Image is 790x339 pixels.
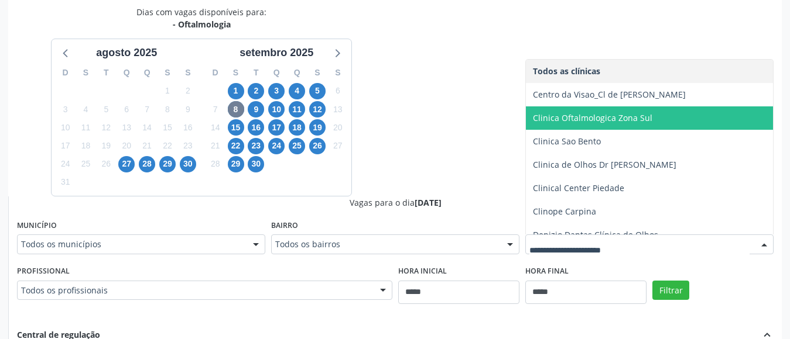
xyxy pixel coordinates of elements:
span: [DATE] [415,197,442,208]
span: quarta-feira, 27 de agosto de 2025 [118,156,135,172]
span: domingo, 14 de setembro de 2025 [207,119,224,136]
span: sábado, 30 de agosto de 2025 [180,156,196,172]
span: terça-feira, 2 de setembro de 2025 [248,83,264,99]
span: terça-feira, 23 de setembro de 2025 [248,138,264,154]
span: Todos os profissionais [21,285,368,296]
span: quinta-feira, 25 de setembro de 2025 [289,138,305,154]
span: terça-feira, 26 de agosto de 2025 [98,156,114,172]
span: sábado, 9 de agosto de 2025 [180,101,196,117]
span: sábado, 27 de setembro de 2025 [330,138,346,154]
span: domingo, 17 de agosto de 2025 [57,138,74,154]
span: quarta-feira, 3 de setembro de 2025 [268,83,285,99]
span: Clinica de Olhos Dr [PERSON_NAME] [533,159,676,170]
span: segunda-feira, 29 de setembro de 2025 [228,156,244,172]
span: segunda-feira, 1 de setembro de 2025 [228,83,244,99]
label: Hora inicial [398,262,447,281]
span: terça-feira, 5 de agosto de 2025 [98,101,114,117]
span: quarta-feira, 13 de agosto de 2025 [118,119,135,136]
span: sexta-feira, 22 de agosto de 2025 [159,138,176,154]
span: sexta-feira, 5 de setembro de 2025 [309,83,326,99]
div: S [327,64,348,82]
span: sábado, 23 de agosto de 2025 [180,138,196,154]
label: Bairro [271,217,298,235]
span: terça-feira, 9 de setembro de 2025 [248,101,264,117]
span: terça-feira, 16 de setembro de 2025 [248,119,264,136]
span: domingo, 3 de agosto de 2025 [57,101,74,117]
div: S [76,64,96,82]
span: sábado, 20 de setembro de 2025 [330,119,346,136]
span: quarta-feira, 17 de setembro de 2025 [268,119,285,136]
span: sexta-feira, 19 de setembro de 2025 [309,119,326,136]
span: quinta-feira, 4 de setembro de 2025 [289,83,305,99]
span: segunda-feira, 8 de setembro de 2025 [228,101,244,117]
span: Todos os bairros [275,238,495,250]
span: sábado, 6 de setembro de 2025 [330,83,346,99]
span: segunda-feira, 18 de agosto de 2025 [78,138,94,154]
span: sábado, 13 de setembro de 2025 [330,101,346,117]
span: domingo, 28 de setembro de 2025 [207,156,224,172]
span: Denizio Dantas Clínica de Olhos [533,229,658,240]
span: quinta-feira, 11 de setembro de 2025 [289,101,305,117]
div: - Oftalmologia [136,18,266,30]
div: Dias com vagas disponíveis para: [136,6,266,30]
span: sexta-feira, 26 de setembro de 2025 [309,138,326,154]
span: quinta-feira, 14 de agosto de 2025 [139,119,155,136]
span: quarta-feira, 24 de setembro de 2025 [268,138,285,154]
div: S [307,64,328,82]
span: domingo, 10 de agosto de 2025 [57,119,74,136]
span: sexta-feira, 12 de setembro de 2025 [309,101,326,117]
span: Todos as clínicas [533,65,600,77]
span: Clinica Oftalmologica Zona Sul [533,112,652,123]
span: sábado, 16 de agosto de 2025 [180,119,196,136]
div: S [177,64,198,82]
span: domingo, 7 de setembro de 2025 [207,101,224,117]
span: terça-feira, 19 de agosto de 2025 [98,138,114,154]
div: T [96,64,117,82]
span: Centro da Visao_Cl de [PERSON_NAME] [533,89,686,100]
div: T [246,64,266,82]
div: S [158,64,178,82]
div: Q [117,64,137,82]
span: Todos os municípios [21,238,241,250]
span: sexta-feira, 8 de agosto de 2025 [159,101,176,117]
span: Clinical Center Piedade [533,182,624,193]
span: quarta-feira, 20 de agosto de 2025 [118,138,135,154]
span: quinta-feira, 21 de agosto de 2025 [139,138,155,154]
div: Q [266,64,287,82]
div: Vagas para o dia [17,196,774,209]
span: segunda-feira, 15 de setembro de 2025 [228,119,244,136]
span: quarta-feira, 6 de agosto de 2025 [118,101,135,117]
span: domingo, 31 de agosto de 2025 [57,174,74,191]
span: quinta-feira, 7 de agosto de 2025 [139,101,155,117]
span: segunda-feira, 25 de agosto de 2025 [78,156,94,172]
span: domingo, 21 de setembro de 2025 [207,138,224,154]
span: quinta-feira, 18 de setembro de 2025 [289,119,305,136]
span: domingo, 24 de agosto de 2025 [57,156,74,172]
span: quinta-feira, 28 de agosto de 2025 [139,156,155,172]
div: D [55,64,76,82]
div: D [205,64,225,82]
span: segunda-feira, 22 de setembro de 2025 [228,138,244,154]
span: sexta-feira, 29 de agosto de 2025 [159,156,176,172]
span: quarta-feira, 10 de setembro de 2025 [268,101,285,117]
div: setembro 2025 [235,45,318,61]
label: Profissional [17,262,70,281]
button: Filtrar [652,281,689,300]
label: Município [17,217,57,235]
div: Q [137,64,158,82]
span: segunda-feira, 4 de agosto de 2025 [78,101,94,117]
label: Hora final [525,262,569,281]
span: Clinope Carpina [533,206,596,217]
div: Q [287,64,307,82]
span: Clinica Sao Bento [533,136,601,147]
span: terça-feira, 30 de setembro de 2025 [248,156,264,172]
span: terça-feira, 12 de agosto de 2025 [98,119,114,136]
div: S [225,64,246,82]
div: agosto 2025 [91,45,162,61]
span: sexta-feira, 15 de agosto de 2025 [159,119,176,136]
span: sábado, 2 de agosto de 2025 [180,83,196,99]
span: sexta-feira, 1 de agosto de 2025 [159,83,176,99]
span: segunda-feira, 11 de agosto de 2025 [78,119,94,136]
